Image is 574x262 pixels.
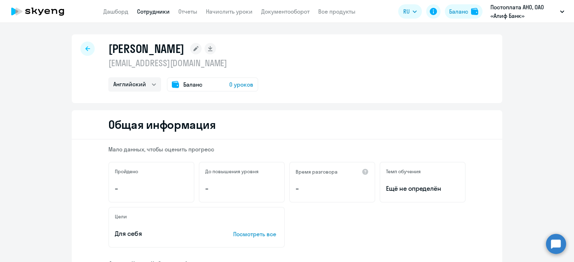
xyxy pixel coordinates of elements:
[206,8,253,15] a: Начислить уроки
[205,168,259,175] h5: До повышения уровня
[386,184,459,193] span: Ещё не определён
[137,8,170,15] a: Сотрудники
[296,169,338,175] h5: Время разговора
[445,4,483,19] button: Балансbalance
[115,213,127,220] h5: Цели
[108,57,258,69] p: [EMAIL_ADDRESS][DOMAIN_NAME]
[115,168,138,175] h5: Пройдено
[449,7,468,16] div: Баланс
[115,184,188,193] p: –
[490,3,557,20] p: Постоплата АНО, ОАО «Алиф Банк»
[205,184,278,193] p: –
[183,80,202,89] span: Баланс
[261,8,310,15] a: Документооборот
[386,168,421,175] h5: Темп обучения
[487,3,568,20] button: Постоплата АНО, ОАО «Алиф Банк»
[398,4,422,19] button: RU
[103,8,128,15] a: Дашборд
[178,8,197,15] a: Отчеты
[318,8,356,15] a: Все продукты
[296,184,369,193] p: –
[403,7,410,16] span: RU
[233,230,278,238] p: Посмотреть все
[471,8,478,15] img: balance
[108,42,184,56] h1: [PERSON_NAME]
[115,229,211,238] p: Для себя
[108,117,216,132] h2: Общая информация
[229,80,253,89] span: 0 уроков
[108,145,466,153] p: Мало данных, чтобы оценить прогресс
